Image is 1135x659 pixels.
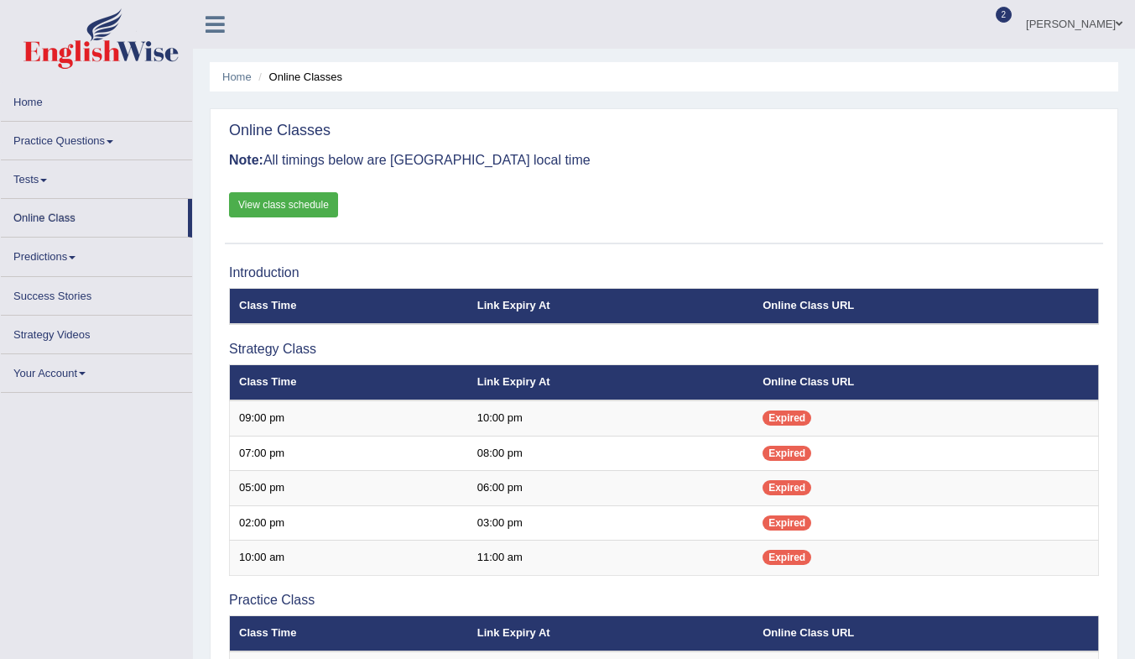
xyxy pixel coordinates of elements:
[1,316,192,348] a: Strategy Videos
[753,365,1098,400] th: Online Class URL
[468,365,754,400] th: Link Expiry At
[230,400,468,436] td: 09:00 pm
[468,289,754,324] th: Link Expiry At
[230,541,468,576] td: 10:00 am
[1,122,192,154] a: Practice Questions
[763,411,811,426] span: Expired
[1,160,192,193] a: Tests
[468,505,754,541] td: 03:00 pm
[230,471,468,506] td: 05:00 pm
[753,289,1098,324] th: Online Class URL
[1,354,192,387] a: Your Account
[468,436,754,471] td: 08:00 pm
[763,515,811,531] span: Expired
[753,616,1098,651] th: Online Class URL
[229,192,338,217] a: View class schedule
[468,616,754,651] th: Link Expiry At
[254,69,342,85] li: Online Classes
[229,153,1099,168] h3: All timings below are [GEOGRAPHIC_DATA] local time
[1,238,192,270] a: Predictions
[230,616,468,651] th: Class Time
[468,471,754,506] td: 06:00 pm
[222,71,252,83] a: Home
[229,265,1099,280] h3: Introduction
[763,446,811,461] span: Expired
[230,505,468,541] td: 02:00 pm
[229,123,331,139] h2: Online Classes
[1,199,188,232] a: Online Class
[229,153,263,167] b: Note:
[1,83,192,116] a: Home
[230,365,468,400] th: Class Time
[468,400,754,436] td: 10:00 pm
[229,342,1099,357] h3: Strategy Class
[230,289,468,324] th: Class Time
[996,7,1013,23] span: 2
[1,277,192,310] a: Success Stories
[230,436,468,471] td: 07:00 pm
[229,593,1099,608] h3: Practice Class
[468,541,754,576] td: 11:00 am
[763,480,811,495] span: Expired
[763,550,811,565] span: Expired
